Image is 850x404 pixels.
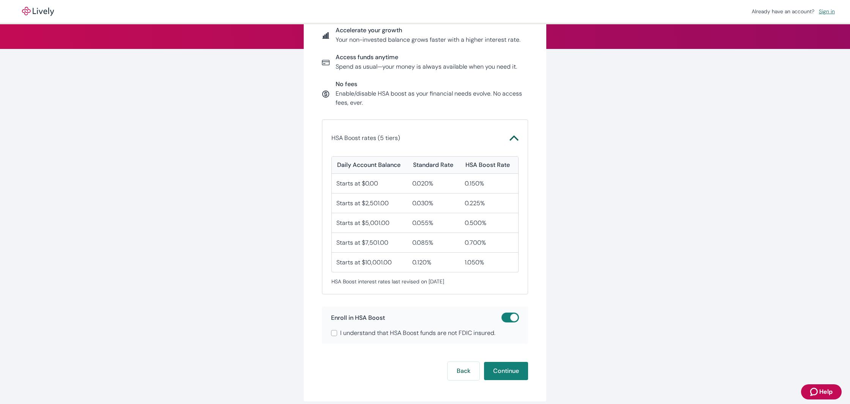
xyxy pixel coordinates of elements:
[408,173,460,193] div: 0.020%
[17,7,59,16] img: Lively
[460,252,519,272] div: 1.050%
[336,53,517,61] span: Access funds anytime
[322,31,330,39] svg: Report icon
[336,62,517,71] p: Spend as usual—your money is always available when you need it.
[332,233,408,252] div: Starts at $7,501.00
[336,35,520,44] p: Your non-invested balance grows faster with a higher interest rate.
[331,314,385,321] span: Enroll in HSA Boost
[331,129,519,147] button: HSA Boost rates (5 tiers)
[332,252,408,272] div: Starts at $10,001.00
[336,27,520,34] span: Accelerate your growth
[801,384,842,399] button: Zendesk support iconHelp
[752,8,838,16] div: Already have an account?
[413,161,453,169] div: Standard Rate
[408,252,460,272] div: 0.120%
[331,278,519,285] span: HSA Boost interest rates last revised on [DATE]
[408,213,460,233] div: 0.055%
[331,147,519,285] div: HSA Boost rates (5 tiers)
[819,387,833,396] span: Help
[340,329,495,338] span: I understand that HSA Boost funds are not FDIC insured.
[448,362,479,380] button: Back
[322,59,330,66] svg: Card icon
[331,134,400,143] p: HSA Boost rates (5 tiers)
[332,193,408,213] div: Starts at $2,501.00
[465,161,510,169] div: HSA Boost Rate
[336,80,528,88] span: No fees
[460,173,519,193] div: 0.150%
[332,213,408,233] div: Starts at $5,001.00
[322,90,330,98] svg: Currency icon
[337,161,401,169] div: Daily Account Balance
[509,134,519,143] svg: Chevron icon
[460,193,519,213] div: 0.225%
[336,89,528,107] p: Enable/disable HSA boost as your financial needs evolve. No access fees, ever.
[460,213,519,233] div: 0.500%
[408,193,460,213] div: 0.030%
[484,362,528,380] button: Continue
[332,173,408,193] div: Starts at $0.00
[408,233,460,252] div: 0.085%
[816,6,838,16] a: Sign in
[810,387,819,396] svg: Zendesk support icon
[460,233,519,252] div: 0.700%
